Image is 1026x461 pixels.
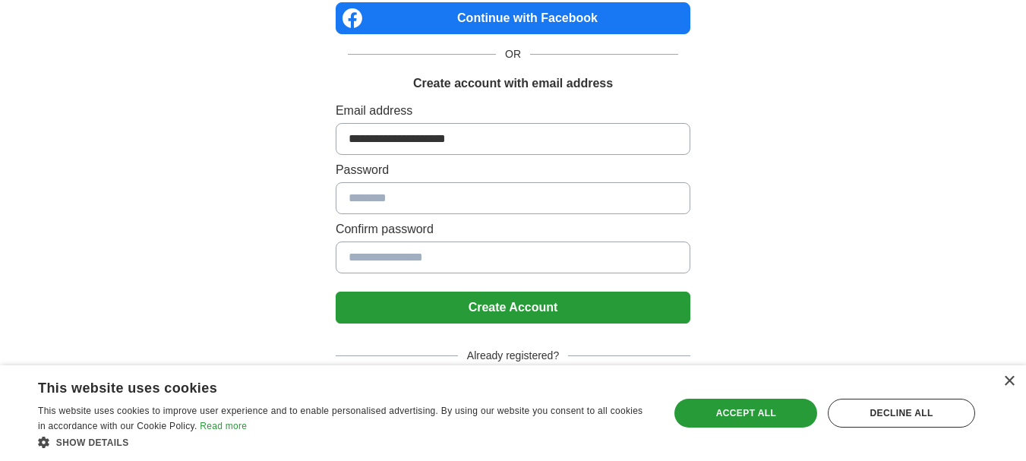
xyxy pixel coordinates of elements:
a: Read more, opens a new window [200,421,247,431]
span: OR [496,46,530,62]
a: Continue with Facebook [336,2,690,34]
div: This website uses cookies [38,374,613,397]
div: Close [1003,376,1015,387]
span: This website uses cookies to improve user experience and to enable personalised advertising. By u... [38,406,642,431]
label: Confirm password [336,220,690,238]
div: Show details [38,434,651,450]
span: Show details [56,437,129,448]
button: Create Account [336,292,690,324]
div: Decline all [828,399,975,428]
label: Password [336,161,690,179]
h1: Create account with email address [413,74,613,93]
label: Email address [336,102,690,120]
div: Accept all [674,399,817,428]
span: Already registered? [458,348,568,364]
